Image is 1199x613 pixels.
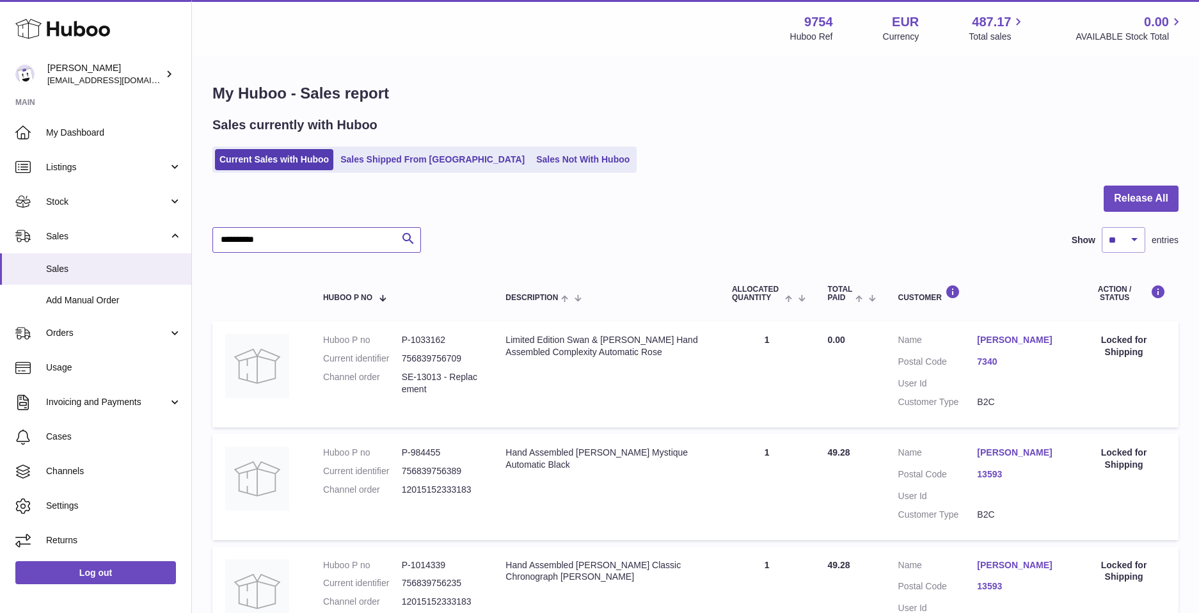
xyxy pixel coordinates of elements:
span: Listings [46,161,168,173]
label: Show [1072,234,1095,246]
dd: B2C [977,509,1056,521]
strong: 9754 [804,13,833,31]
h1: My Huboo - Sales report [212,83,1179,104]
img: no-photo.jpg [225,334,289,398]
dt: Customer Type [898,396,978,408]
a: 13593 [977,580,1056,593]
div: Locked for Shipping [1082,447,1166,471]
a: Sales Not With Huboo [532,149,634,170]
dt: Postal Code [898,468,978,484]
dt: Channel order [323,484,402,496]
span: Usage [46,362,182,374]
a: Sales Shipped From [GEOGRAPHIC_DATA] [336,149,529,170]
a: [PERSON_NAME] [977,334,1056,346]
dt: User Id [898,378,978,390]
dt: Name [898,334,978,349]
a: [PERSON_NAME] [977,559,1056,571]
span: Orders [46,327,168,339]
img: no-photo.jpg [225,447,289,511]
span: 0.00 [1144,13,1169,31]
dd: P-984455 [402,447,480,459]
a: 0.00 AVAILABLE Stock Total [1076,13,1184,43]
div: Huboo Ref [790,31,833,43]
span: 49.28 [828,447,850,458]
span: entries [1152,234,1179,246]
span: My Dashboard [46,127,182,139]
span: [EMAIL_ADDRESS][DOMAIN_NAME] [47,75,188,85]
span: Sales [46,263,182,275]
dt: Current identifier [323,465,402,477]
dd: 756839756389 [402,465,480,477]
span: Returns [46,534,182,546]
a: Current Sales with Huboo [215,149,333,170]
a: 13593 [977,468,1056,481]
div: Action / Status [1082,285,1166,302]
span: Total paid [828,285,853,302]
div: Hand Assembled [PERSON_NAME] Classic Chronograph [PERSON_NAME] [505,559,706,584]
dd: 12015152333183 [402,596,480,608]
span: ALLOCATED Quantity [732,285,782,302]
dt: Name [898,559,978,575]
dt: Huboo P no [323,334,402,346]
h2: Sales currently with Huboo [212,116,377,134]
dt: Huboo P no [323,559,402,571]
dt: Current identifier [323,353,402,365]
div: Locked for Shipping [1082,559,1166,584]
td: 1 [719,321,815,427]
dd: 12015152333183 [402,484,480,496]
img: info@fieldsluxury.london [15,65,35,84]
dt: Huboo P no [323,447,402,459]
span: 0.00 [828,335,845,345]
div: Locked for Shipping [1082,334,1166,358]
button: Release All [1104,186,1179,212]
a: 487.17 Total sales [969,13,1026,43]
div: Currency [883,31,919,43]
dt: Name [898,447,978,462]
dt: User Id [898,490,978,502]
dd: B2C [977,396,1056,408]
dt: Postal Code [898,356,978,371]
div: Hand Assembled [PERSON_NAME] Mystique Automatic Black [505,447,706,471]
dd: 756839756709 [402,353,480,365]
dt: Current identifier [323,577,402,589]
span: Cases [46,431,182,443]
dd: SE-13013 - Replacement [402,371,480,395]
dd: 756839756235 [402,577,480,589]
dt: Channel order [323,596,402,608]
span: Add Manual Order [46,294,182,306]
a: Log out [15,561,176,584]
dd: P-1033162 [402,334,480,346]
span: Sales [46,230,168,243]
div: Customer [898,285,1057,302]
a: [PERSON_NAME] [977,447,1056,459]
a: 7340 [977,356,1056,368]
td: 1 [719,434,815,540]
span: Stock [46,196,168,208]
span: Invoicing and Payments [46,396,168,408]
dt: Channel order [323,371,402,395]
span: Total sales [969,31,1026,43]
span: Settings [46,500,182,512]
span: 487.17 [972,13,1011,31]
span: 49.28 [828,560,850,570]
span: AVAILABLE Stock Total [1076,31,1184,43]
div: [PERSON_NAME] [47,62,163,86]
span: Description [505,294,558,302]
dt: Customer Type [898,509,978,521]
strong: EUR [892,13,919,31]
span: Channels [46,465,182,477]
dd: P-1014339 [402,559,480,571]
div: Limited Edition Swan & [PERSON_NAME] Hand Assembled Complexity Automatic Rose [505,334,706,358]
span: Huboo P no [323,294,372,302]
dt: Postal Code [898,580,978,596]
